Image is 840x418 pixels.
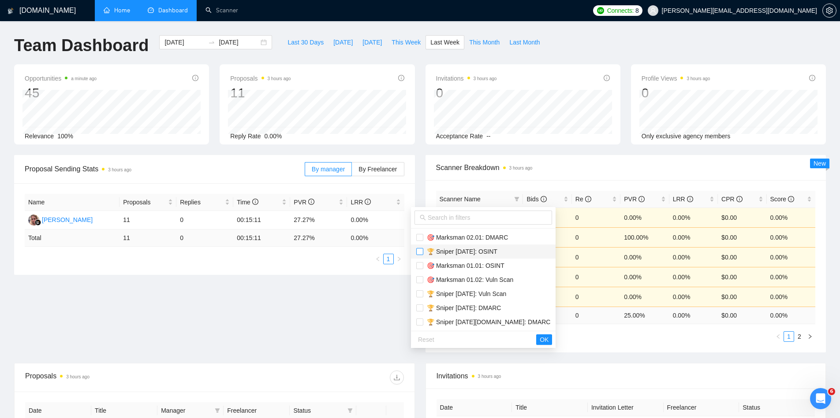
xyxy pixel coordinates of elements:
[721,196,742,203] span: CPR
[268,76,291,81] time: 3 hours ago
[585,196,591,202] span: info-circle
[773,331,784,342] button: left
[718,247,766,267] td: $0.00
[822,4,836,18] button: setting
[773,331,784,342] li: Previous Page
[213,404,222,417] span: filter
[119,211,176,229] td: 11
[718,267,766,287] td: $0.00
[823,7,836,14] span: setting
[795,332,804,341] a: 2
[176,229,233,247] td: 0
[164,37,205,47] input: Start date
[430,37,459,47] span: Last Week
[346,404,355,417] span: filter
[387,35,426,49] button: This Week
[436,85,497,101] div: 0
[436,133,483,140] span: Acceptance Rate
[718,307,766,324] td: $ 0.00
[351,199,371,206] span: LRR
[436,73,497,84] span: Invitations
[739,399,815,416] th: Status
[669,287,718,307] td: 0.00%
[390,374,403,381] span: download
[635,6,639,15] span: 8
[669,307,718,324] td: 0.00 %
[383,254,394,264] li: 1
[588,399,664,416] th: Invitation Letter
[392,37,421,47] span: This Week
[35,219,41,226] img: gigradar-bm.png
[572,287,620,307] td: 0
[230,133,261,140] span: Reply Rate
[25,73,97,84] span: Opportunities
[620,267,669,287] td: 0.00%
[440,196,481,203] span: Scanner Name
[572,227,620,247] td: 0
[776,334,781,339] span: left
[396,256,402,262] span: right
[365,199,371,205] span: info-circle
[180,197,223,207] span: Replies
[293,406,343,415] span: Status
[536,334,552,345] button: OK
[312,166,345,173] span: By manager
[205,7,238,14] a: searchScanner
[414,334,438,345] button: Reset
[642,85,710,101] div: 0
[810,388,831,409] iframe: Intercom live chat
[809,75,815,81] span: info-circle
[108,167,131,172] time: 3 hours ago
[347,211,404,229] td: 0.00%
[148,7,154,13] span: dashboard
[604,75,610,81] span: info-circle
[718,227,766,247] td: $0.00
[541,196,547,202] span: info-circle
[572,267,620,287] td: 0
[664,399,739,416] th: Freelancer
[572,247,620,267] td: 0
[624,196,645,203] span: PVR
[638,196,645,202] span: info-circle
[384,254,393,264] a: 1
[428,213,547,222] input: Search in filters
[575,196,591,203] span: Re
[669,227,718,247] td: 0.00%
[373,254,383,264] button: left
[788,196,794,202] span: info-circle
[358,166,397,173] span: By Freelancer
[215,408,220,413] span: filter
[822,7,836,14] a: setting
[509,166,533,170] time: 3 hours ago
[718,287,766,307] td: $0.00
[7,4,14,18] img: logo
[119,229,176,247] td: 11
[398,75,404,81] span: info-circle
[767,247,815,267] td: 0.00%
[375,256,381,262] span: left
[642,133,731,140] span: Only exclusive agency members
[514,196,519,202] span: filter
[650,7,656,14] span: user
[620,247,669,267] td: 0.00%
[329,35,358,49] button: [DATE]
[283,35,329,49] button: Last 30 Days
[390,370,404,385] button: download
[265,133,282,140] span: 0.00%
[423,304,501,311] span: 🏆 Sniper [DATE]: DMARC
[464,35,504,49] button: This Month
[423,248,497,255] span: 🏆 Sniper [DATE]: OSINT
[25,370,214,385] div: Proposals
[362,37,382,47] span: [DATE]
[620,227,669,247] td: 100.00%
[394,254,404,264] button: right
[767,287,815,307] td: 0.00%
[767,227,815,247] td: 0.00%
[14,35,149,56] h1: Team Dashboard
[784,332,794,341] a: 1
[436,162,816,173] span: Scanner Breakdown
[607,6,634,15] span: Connects:
[620,307,669,324] td: 25.00 %
[669,207,718,227] td: 0.00%
[230,73,291,84] span: Proposals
